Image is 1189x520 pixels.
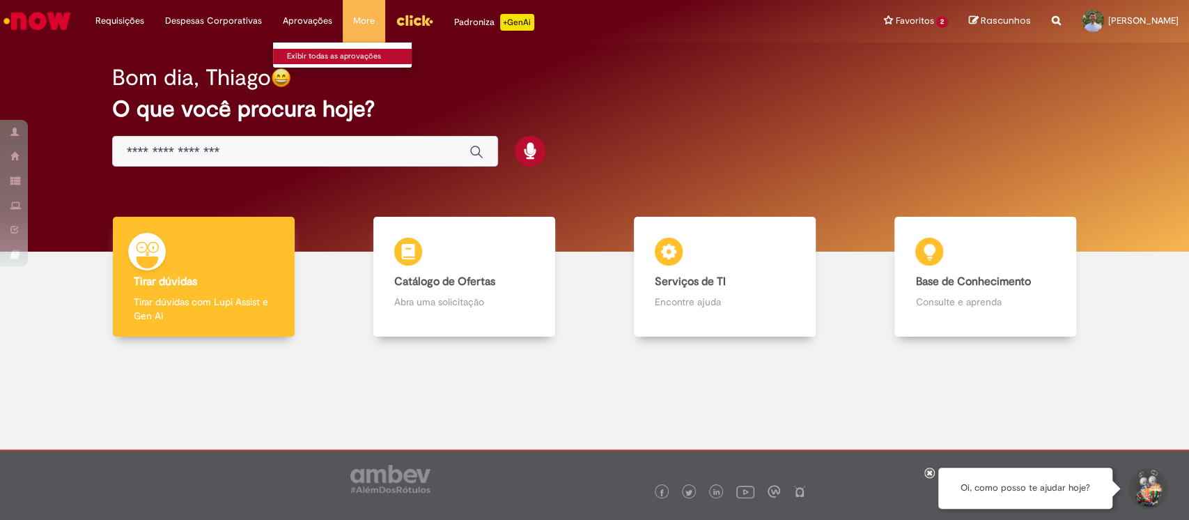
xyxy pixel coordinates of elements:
a: Rascunhos [969,15,1031,28]
span: Requisições [95,14,144,28]
p: Consulte e aprenda [915,295,1055,309]
span: [PERSON_NAME] [1108,15,1179,26]
img: logo_footer_facebook.png [658,489,665,496]
img: click_logo_yellow_360x200.png [396,10,433,31]
ul: Aprovações [272,42,412,68]
img: logo_footer_ambev_rotulo_gray.png [350,465,430,493]
a: Catálogo de Ofertas Abra uma solicitação [334,217,594,337]
div: Oi, como posso te ajudar hoje? [938,468,1112,509]
img: logo_footer_youtube.png [736,482,754,500]
b: Tirar dúvidas [134,275,197,289]
a: Tirar dúvidas Tirar dúvidas com Lupi Assist e Gen Ai [73,217,334,337]
span: Favoritos [895,14,933,28]
a: Exibir todas as aprovações [273,49,426,64]
span: Rascunhos [981,14,1031,27]
img: logo_footer_twitter.png [685,489,692,496]
span: More [353,14,375,28]
button: Iniciar Conversa de Suporte [1126,468,1168,510]
span: 2 [936,16,948,28]
b: Base de Conhecimento [915,275,1030,289]
img: logo_footer_naosei.png [793,485,806,498]
h2: O que você procura hoje? [112,97,1077,121]
p: Abra uma solicitação [394,295,534,309]
span: Despesas Corporativas [165,14,262,28]
h2: Bom dia, Thiago [112,66,271,90]
p: Encontre ajuda [655,295,795,309]
img: happy-face.png [271,68,291,88]
b: Catálogo de Ofertas [394,275,495,289]
img: logo_footer_workplace.png [768,485,780,498]
img: ServiceNow [1,7,73,35]
a: Serviços de TI Encontre ajuda [595,217,855,337]
b: Serviços de TI [655,275,726,289]
img: logo_footer_linkedin.png [713,489,720,497]
p: +GenAi [500,14,534,31]
span: Aprovações [283,14,332,28]
a: Base de Conhecimento Consulte e aprenda [855,217,1116,337]
p: Tirar dúvidas com Lupi Assist e Gen Ai [134,295,274,323]
div: Padroniza [454,14,534,31]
